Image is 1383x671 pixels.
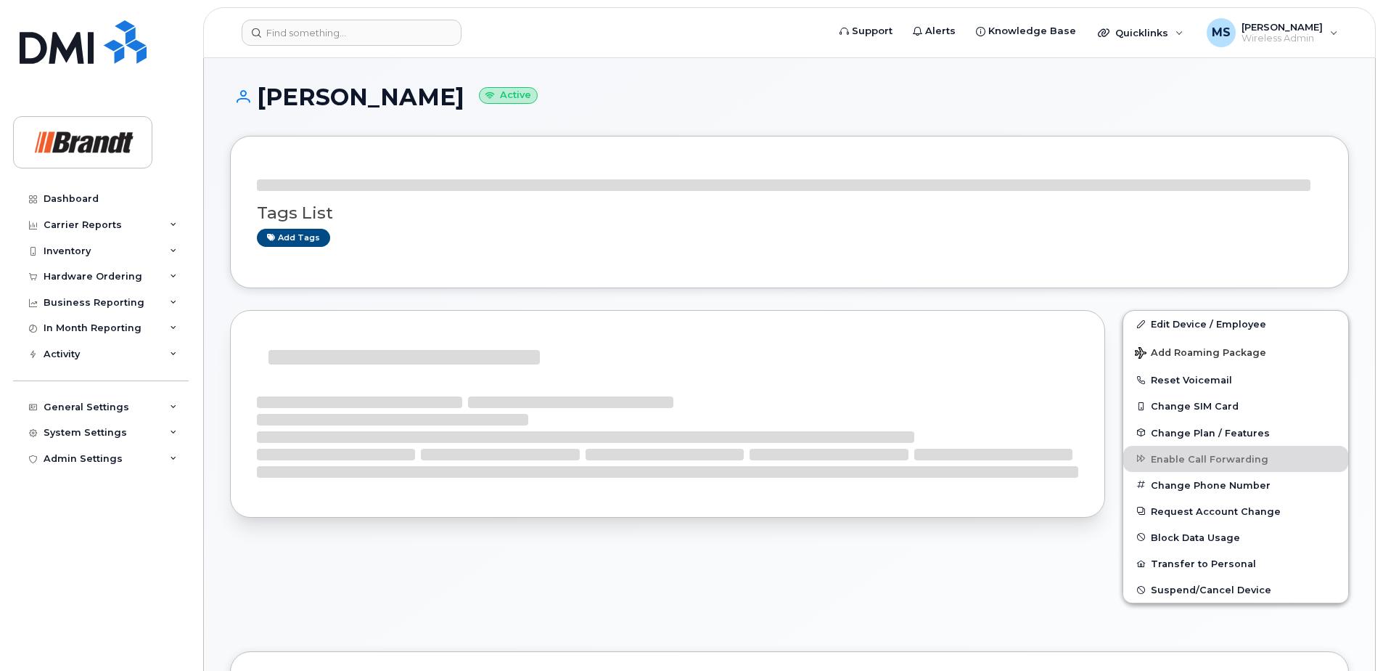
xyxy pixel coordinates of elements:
button: Suspend/Cancel Device [1123,577,1348,603]
span: Change Plan / Features [1151,427,1270,438]
span: Add Roaming Package [1135,347,1266,361]
button: Request Account Change [1123,498,1348,524]
h1: [PERSON_NAME] [230,84,1349,110]
button: Add Roaming Package [1123,337,1348,367]
a: Edit Device / Employee [1123,311,1348,337]
button: Block Data Usage [1123,524,1348,550]
button: Reset Voicemail [1123,367,1348,393]
a: Add tags [257,229,330,247]
button: Enable Call Forwarding [1123,446,1348,472]
span: Suspend/Cancel Device [1151,585,1271,595]
button: Change Plan / Features [1123,420,1348,446]
button: Change SIM Card [1123,393,1348,419]
span: Enable Call Forwarding [1151,453,1268,464]
button: Transfer to Personal [1123,550,1348,577]
small: Active [479,87,538,104]
h3: Tags List [257,204,1322,222]
button: Change Phone Number [1123,472,1348,498]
